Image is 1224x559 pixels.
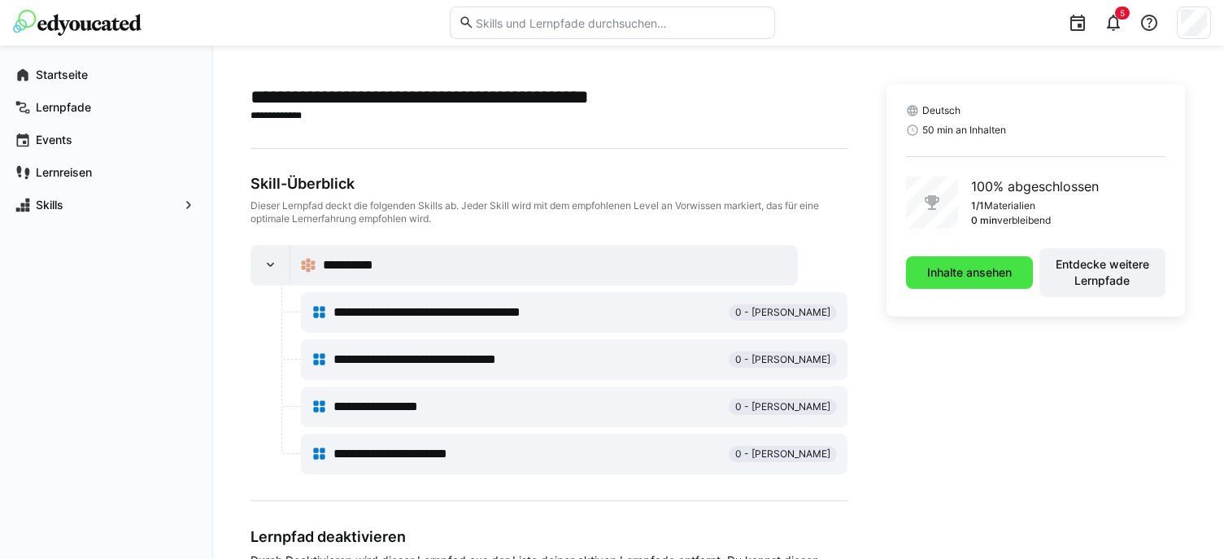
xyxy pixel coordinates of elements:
[735,306,830,319] span: 0 - [PERSON_NAME]
[971,177,1099,196] p: 100% abgeschlossen
[1039,248,1166,297] button: Entdecke weitere Lernpfade
[906,256,1033,289] button: Inhalte ansehen
[1047,256,1157,289] span: Entdecke weitere Lernpfade
[735,353,830,366] span: 0 - [PERSON_NAME]
[474,15,765,30] input: Skills und Lernpfade durchsuchen…
[250,527,847,546] h3: Lernpfad deaktivieren
[735,400,830,413] span: 0 - [PERSON_NAME]
[922,104,960,117] span: Deutsch
[250,175,847,193] div: Skill-Überblick
[984,199,1035,212] p: Materialien
[971,199,984,212] p: 1/1
[250,199,847,225] div: Dieser Lernpfad deckt die folgenden Skills ab. Jeder Skill wird mit dem empfohlenen Level an Vorw...
[997,214,1051,227] p: verbleibend
[971,214,997,227] p: 0 min
[1120,8,1125,18] span: 5
[925,264,1014,281] span: Inhalte ansehen
[922,124,1006,137] span: 50 min an Inhalten
[735,448,830,461] span: 0 - [PERSON_NAME]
